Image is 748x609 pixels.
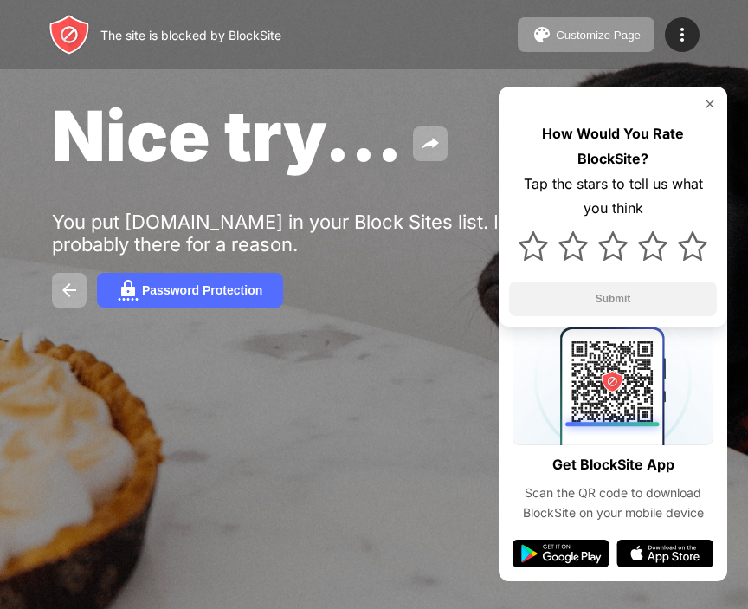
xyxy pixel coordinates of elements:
div: Get BlockSite App [552,452,674,477]
div: Customize Page [556,29,641,42]
div: The site is blocked by BlockSite [100,28,281,42]
div: Password Protection [142,283,262,297]
img: header-logo.svg [48,14,90,55]
img: star.svg [598,231,628,261]
img: rate-us-close.svg [703,97,717,111]
img: menu-icon.svg [672,24,693,45]
div: You put [DOMAIN_NAME] in your Block Sites list. It’s probably there for a reason. [52,211,587,256]
img: star.svg [638,231,667,261]
img: star.svg [678,231,707,261]
span: Nice try... [52,94,403,178]
img: google-play.svg [513,540,609,567]
img: password.svg [118,280,139,301]
img: app-store.svg [616,540,713,567]
img: star.svg [558,231,588,261]
img: back.svg [59,280,80,301]
button: Submit [509,282,717,316]
img: star.svg [519,231,548,261]
button: Customize Page [518,17,654,52]
div: How Would You Rate BlockSite? [509,121,717,172]
img: share.svg [420,133,441,154]
button: Password Protection [97,273,283,308]
div: Scan the QR code to download BlockSite on your mobile device [513,483,713,522]
img: pallet.svg [532,24,552,45]
div: Tap the stars to tell us what you think [509,172,717,222]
